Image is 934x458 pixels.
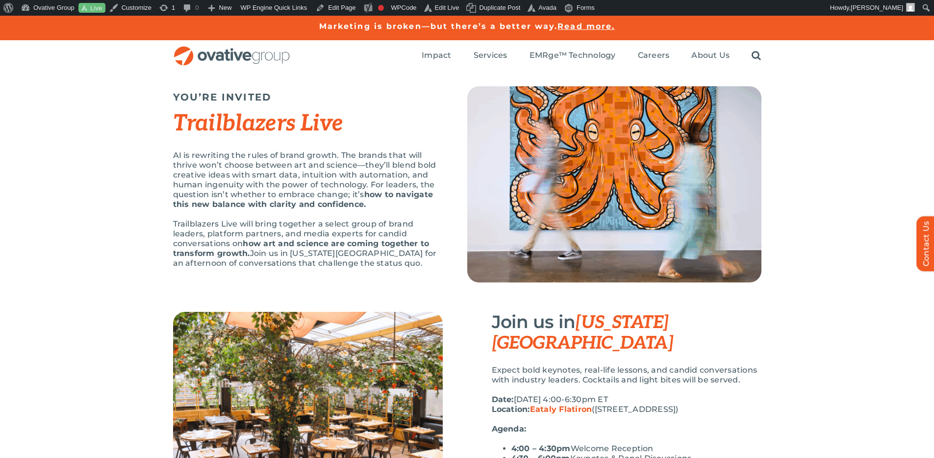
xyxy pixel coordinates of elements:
a: Services [474,51,507,61]
div: Focus keyphrase not set [378,5,384,11]
img: Top Image [467,86,761,282]
a: Eataly Flatiron [530,405,592,414]
li: Welcome Reception [511,444,761,454]
span: Impact [422,51,451,60]
a: Impact [422,51,451,61]
a: EMRge™ Technology [530,51,616,61]
p: [DATE] 4:00-6:30pm ET ([STREET_ADDRESS]) [492,395,761,414]
span: Services [474,51,507,60]
span: EMRge™ Technology [530,51,616,60]
span: About Us [691,51,730,60]
strong: Location: [492,405,592,414]
p: Expect bold keynotes, real-life lessons, and candid conversations with industry leaders. Cocktail... [492,365,761,385]
strong: 4:00 – 4:30pm [511,444,571,453]
strong: Agenda: [492,424,527,433]
a: Marketing is broken—but there’s a better way. [319,22,558,31]
nav: Menu [422,40,761,72]
span: [PERSON_NAME] [851,4,903,11]
a: Search [752,51,761,61]
a: Read more. [557,22,615,31]
span: Careers [638,51,670,60]
p: AI is rewriting the rules of brand growth. The brands that will thrive won’t choose between art a... [173,151,443,209]
strong: Date: [492,395,514,404]
p: Trailblazers Live will bring together a select group of brand leaders, platform partners, and med... [173,219,443,268]
span: [US_STATE][GEOGRAPHIC_DATA] [492,312,674,354]
a: Live [78,3,105,13]
a: About Us [691,51,730,61]
em: Trailblazers Live [173,110,343,137]
strong: how art and science are coming together to transform growth. [173,239,429,258]
strong: how to navigate this new balance with clarity and confidence. [173,190,433,209]
h5: YOU’RE INVITED [173,91,443,103]
a: OG_Full_horizontal_RGB [173,45,291,54]
a: Careers [638,51,670,61]
h3: Join us in [492,312,761,353]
